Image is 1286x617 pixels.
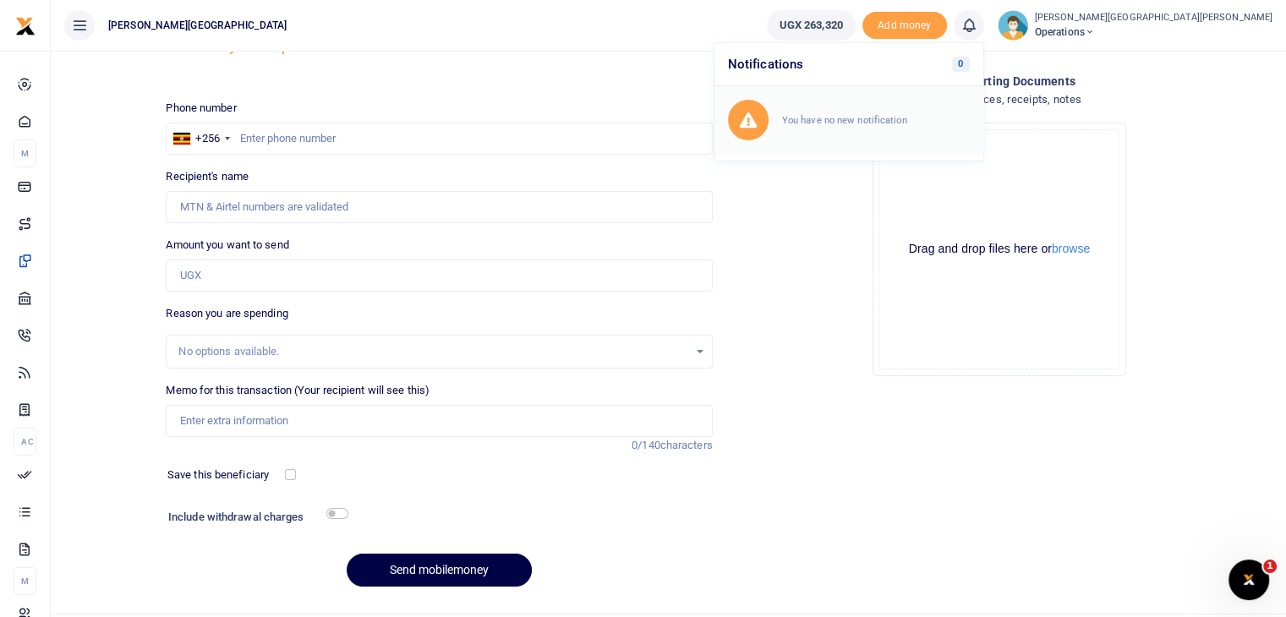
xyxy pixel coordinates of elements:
[1263,560,1277,573] span: 1
[14,139,36,167] li: M
[998,10,1028,41] img: profile-user
[347,554,532,587] button: Send mobilemoney
[726,72,1272,90] h4: Add supporting Documents
[14,567,36,595] li: M
[1052,243,1090,254] button: browse
[166,405,712,437] input: Enter extra information
[780,17,843,34] span: UGX 263,320
[166,191,712,223] input: MTN & Airtel numbers are validated
[660,439,713,451] span: characters
[166,259,712,292] input: UGX
[178,343,687,360] div: No options available.
[166,168,249,185] label: Recipient's name
[166,100,236,117] label: Phone number
[782,114,907,126] small: You have no new notification
[167,467,269,483] label: Save this beneficiary
[714,43,983,86] h6: Notifications
[767,10,856,41] a: UGX 263,320
[862,12,947,40] span: Add money
[1035,11,1272,25] small: [PERSON_NAME][GEOGRAPHIC_DATA][PERSON_NAME]
[15,19,36,31] a: logo-small logo-large logo-large
[632,439,660,451] span: 0/140
[15,16,36,36] img: logo-small
[726,90,1272,109] h4: Such as invoices, receipts, notes
[714,86,983,154] a: You have no new notification
[166,382,430,399] label: Memo for this transaction (Your recipient will see this)
[880,241,1119,257] div: Drag and drop files here or
[862,18,947,30] a: Add money
[873,123,1126,376] div: File Uploader
[952,57,970,72] span: 0
[1035,25,1272,40] span: Operations
[1229,560,1269,600] iframe: Intercom live chat
[166,305,287,322] label: Reason you are spending
[168,511,341,524] h6: Include withdrawal charges
[166,123,712,155] input: Enter phone number
[166,237,288,254] label: Amount you want to send
[101,18,293,33] span: [PERSON_NAME][GEOGRAPHIC_DATA]
[14,428,36,456] li: Ac
[862,12,947,40] li: Toup your wallet
[998,10,1272,41] a: profile-user [PERSON_NAME][GEOGRAPHIC_DATA][PERSON_NAME] Operations
[167,123,234,154] div: Uganda: +256
[195,130,219,147] div: +256
[760,10,862,41] li: Wallet ballance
